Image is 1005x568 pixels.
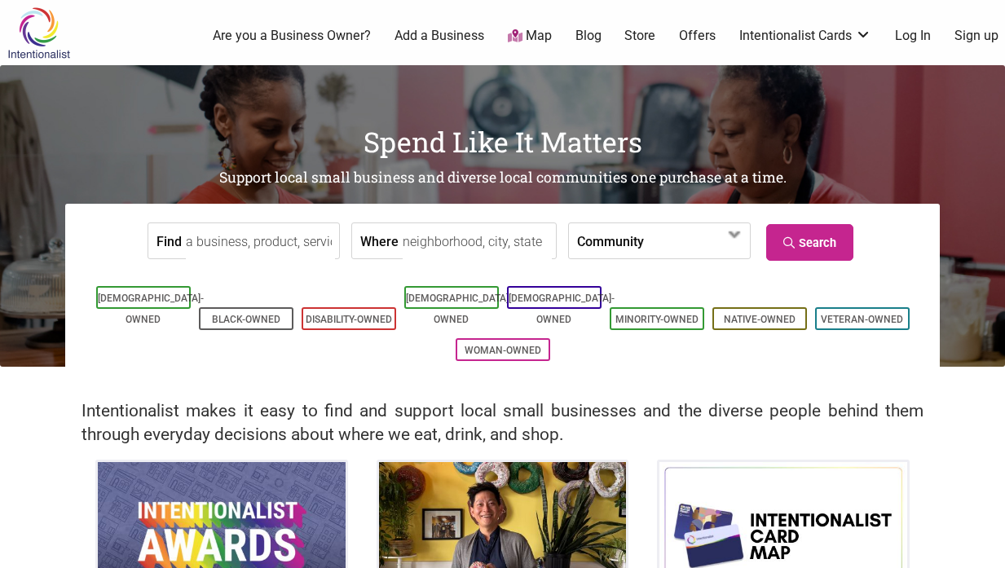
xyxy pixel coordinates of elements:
a: Log In [895,27,931,45]
a: Native-Owned [724,314,796,325]
input: neighborhood, city, state [403,223,552,260]
label: Find [156,223,182,258]
a: Black-Owned [212,314,280,325]
a: Map [508,27,552,46]
label: Community [577,223,644,258]
a: Store [624,27,655,45]
a: [DEMOGRAPHIC_DATA]-Owned [98,293,204,325]
label: Where [360,223,399,258]
a: Minority-Owned [615,314,699,325]
a: Blog [575,27,602,45]
a: Are you a Business Owner? [213,27,371,45]
input: a business, product, service [186,223,335,260]
a: [DEMOGRAPHIC_DATA]-Owned [509,293,615,325]
a: [DEMOGRAPHIC_DATA]-Owned [406,293,512,325]
a: Intentionalist Cards [739,27,871,45]
a: Veteran-Owned [821,314,903,325]
a: Woman-Owned [465,345,541,356]
a: Add a Business [395,27,484,45]
a: Sign up [954,27,998,45]
a: Search [766,224,853,261]
h2: Intentionalist makes it easy to find and support local small businesses and the diverse people be... [82,399,923,447]
a: Disability-Owned [306,314,392,325]
a: Offers [679,27,716,45]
